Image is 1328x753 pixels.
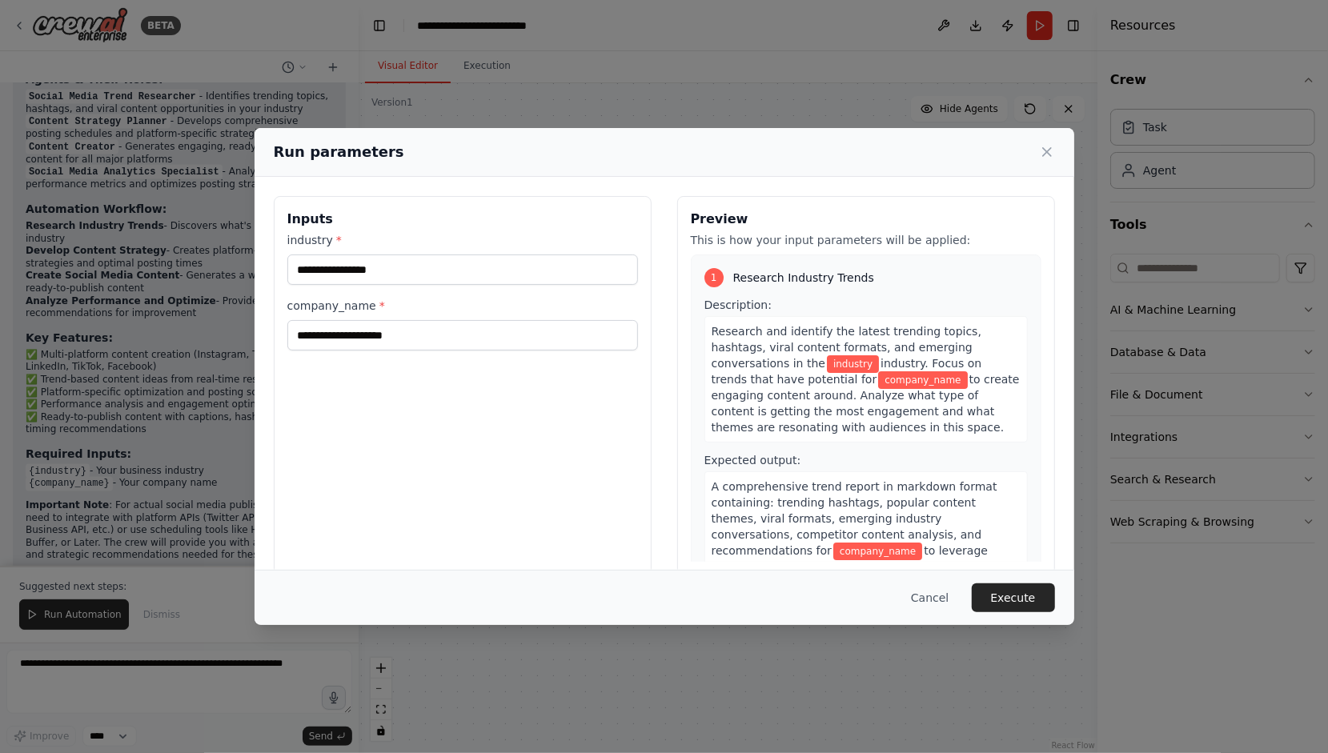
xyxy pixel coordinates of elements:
[733,270,874,286] span: Research Industry Trends
[287,210,638,229] h3: Inputs
[704,454,801,467] span: Expected output:
[833,543,922,560] span: Variable: company_name
[691,232,1041,248] p: This is how your input parameters will be applied:
[691,210,1041,229] h3: Preview
[704,268,724,287] div: 1
[287,298,638,314] label: company_name
[712,357,982,386] span: industry. Focus on trends that have potential for
[827,355,879,373] span: Variable: industry
[898,583,961,612] button: Cancel
[704,298,772,311] span: Description:
[972,583,1055,612] button: Execute
[287,232,638,248] label: industry
[274,141,404,163] h2: Run parameters
[712,373,1020,434] span: to create engaging content around. Analyze what type of content is getting the most engagement an...
[878,371,967,389] span: Variable: company_name
[712,480,997,557] span: A comprehensive trend report in markdown format containing: trending hashtags, popular content th...
[712,325,981,370] span: Research and identify the latest trending topics, hashtags, viral content formats, and emerging c...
